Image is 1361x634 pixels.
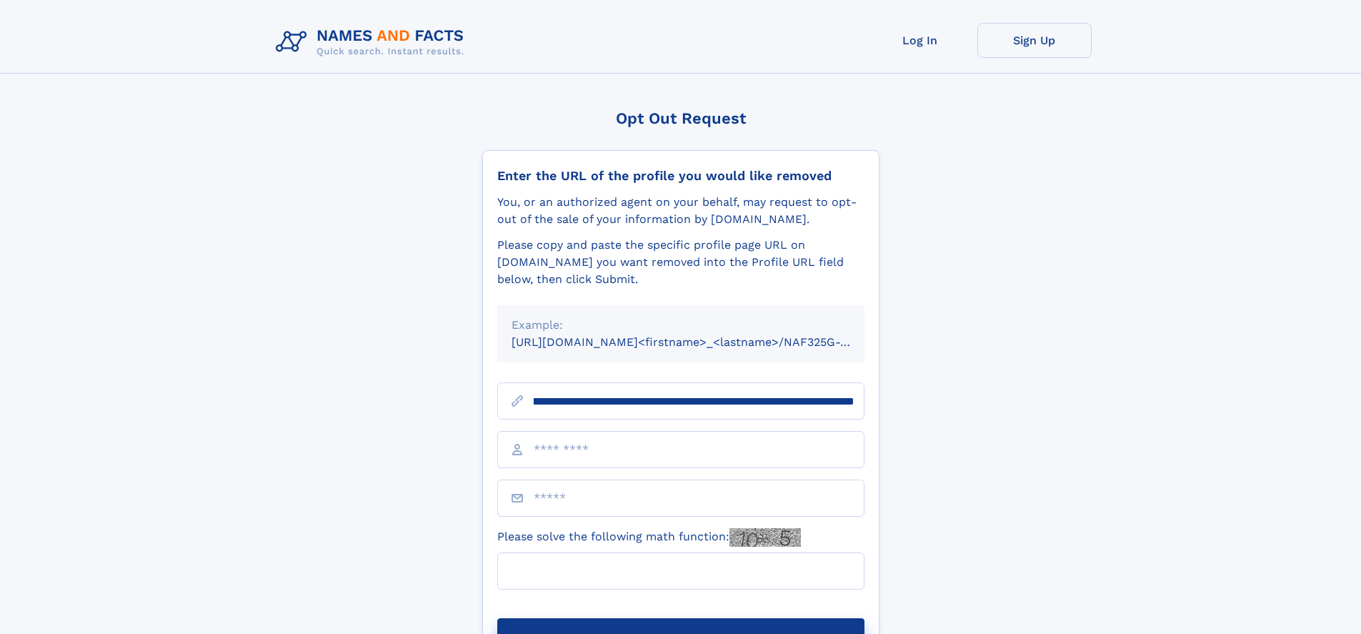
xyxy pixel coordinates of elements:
[977,23,1092,58] a: Sign Up
[270,23,476,61] img: Logo Names and Facts
[863,23,977,58] a: Log In
[482,109,879,127] div: Opt Out Request
[512,335,892,349] small: [URL][DOMAIN_NAME]<firstname>_<lastname>/NAF325G-xxxxxxxx
[497,168,864,184] div: Enter the URL of the profile you would like removed
[512,317,850,334] div: Example:
[497,194,864,228] div: You, or an authorized agent on your behalf, may request to opt-out of the sale of your informatio...
[497,237,864,288] div: Please copy and paste the specific profile page URL on [DOMAIN_NAME] you want removed into the Pr...
[497,528,801,547] label: Please solve the following math function:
